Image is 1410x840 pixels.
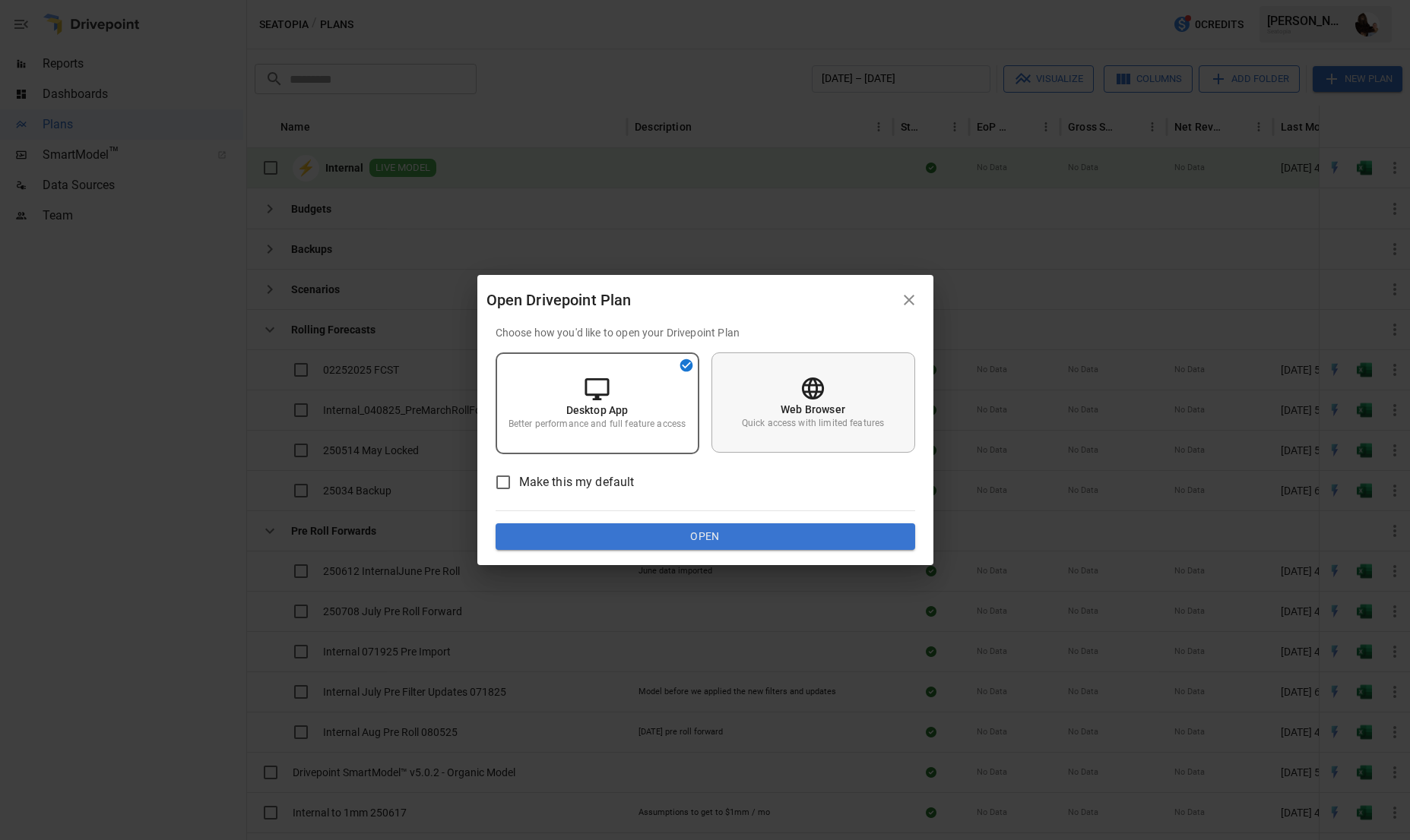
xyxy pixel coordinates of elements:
[509,418,686,431] p: Better performance and full feature access
[496,325,915,340] p: Choose how you'd like to open your Drivepoint Plan
[486,288,894,312] div: Open Drivepoint Plan
[566,403,629,418] p: Desktop App
[496,523,915,551] button: Open
[742,417,884,430] p: Quick access with limited features
[519,473,635,491] span: Make this my default
[781,402,845,417] p: Web Browser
